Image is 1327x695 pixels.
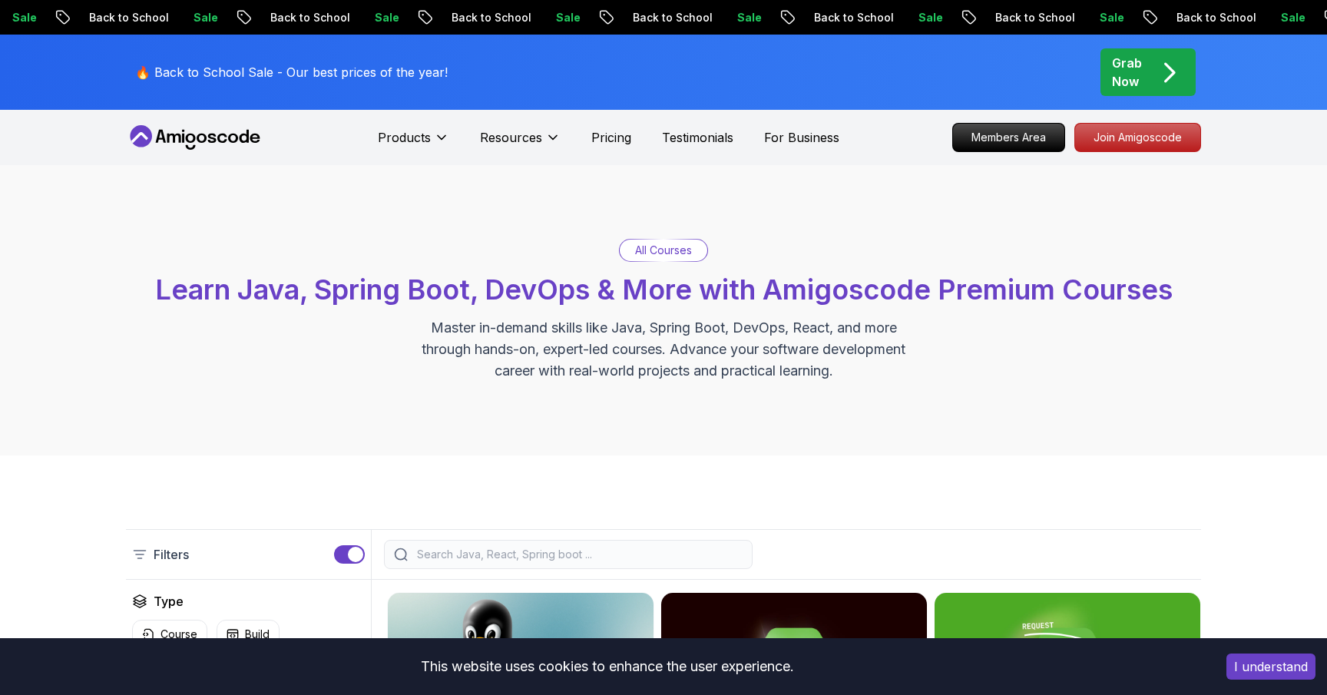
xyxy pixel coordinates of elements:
input: Search Java, React, Spring boot ... [414,547,743,562]
p: Back to School [1127,10,1231,25]
span: Learn Java, Spring Boot, DevOps & More with Amigoscode Premium Courses [155,273,1173,306]
button: Accept cookies [1226,654,1315,680]
a: Testimonials [662,128,733,147]
p: Master in-demand skills like Java, Spring Boot, DevOps, React, and more through hands-on, expert-... [405,317,922,382]
p: Resources [480,128,542,147]
button: Course [132,620,207,649]
p: Sale [325,10,374,25]
p: Members Area [953,124,1064,151]
p: Grab Now [1112,54,1142,91]
h2: Type [154,592,184,611]
p: 🔥 Back to School Sale - Our best prices of the year! [135,63,448,81]
p: Sale [506,10,555,25]
p: Back to School [39,10,144,25]
p: Sale [144,10,193,25]
p: Course [160,627,197,642]
button: Build [217,620,280,649]
p: Filters [154,545,189,564]
p: Back to School [402,10,506,25]
button: Resources [480,128,561,159]
p: Sale [869,10,918,25]
p: Back to School [764,10,869,25]
p: Sale [1231,10,1280,25]
p: Sale [1050,10,1099,25]
p: Products [378,128,431,147]
p: Back to School [583,10,687,25]
a: Members Area [952,123,1065,152]
p: Sale [687,10,736,25]
p: All Courses [635,243,692,258]
button: Products [378,128,449,159]
p: Back to School [945,10,1050,25]
p: Join Amigoscode [1075,124,1200,151]
p: Build [245,627,270,642]
a: Pricing [591,128,631,147]
p: Back to School [220,10,325,25]
a: For Business [764,128,839,147]
a: Join Amigoscode [1074,123,1201,152]
div: This website uses cookies to enhance the user experience. [12,650,1203,683]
